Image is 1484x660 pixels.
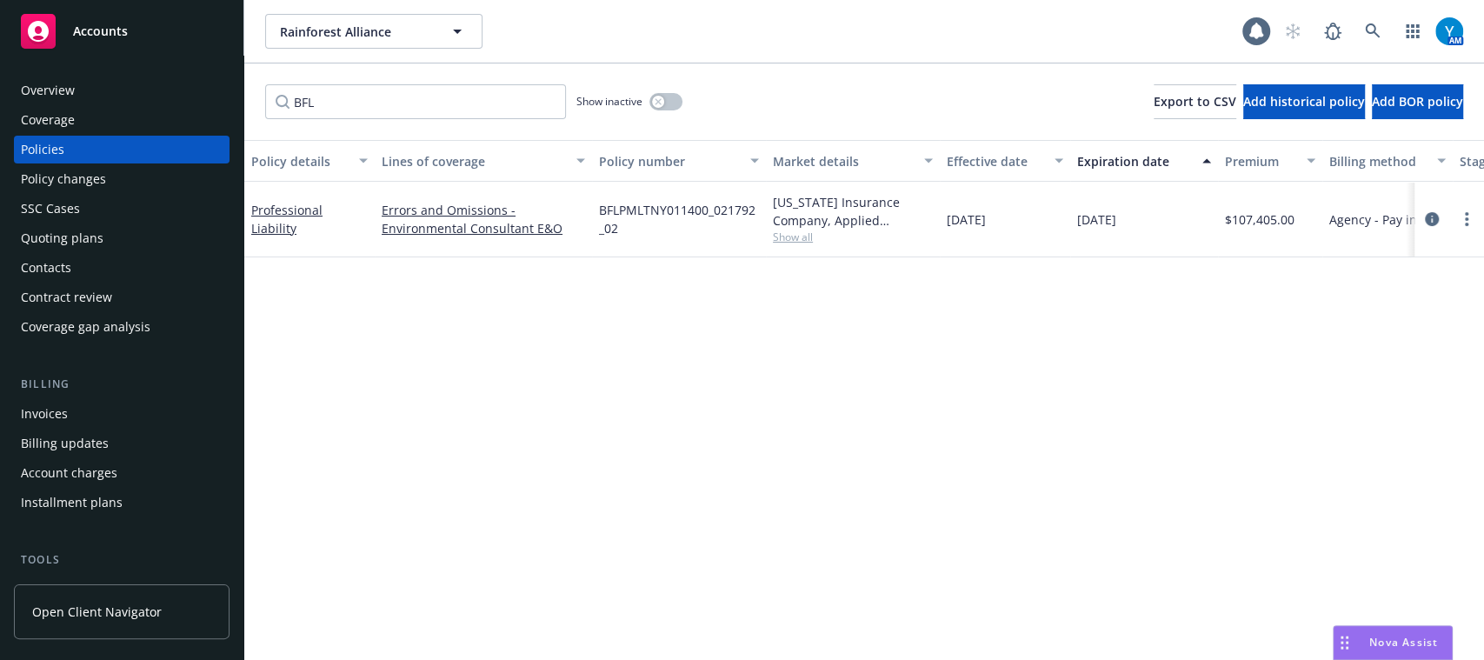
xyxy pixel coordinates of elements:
[1275,14,1310,49] a: Start snowing
[1456,209,1477,230] a: more
[1334,626,1355,659] div: Drag to move
[265,14,482,49] button: Rainforest Alliance
[14,459,230,487] a: Account charges
[592,140,766,182] button: Policy number
[1372,84,1463,119] button: Add BOR policy
[947,152,1044,170] div: Effective date
[1225,152,1296,170] div: Premium
[1369,635,1438,650] span: Nova Assist
[251,152,349,170] div: Policy details
[14,430,230,457] a: Billing updates
[1372,93,1463,110] span: Add BOR policy
[14,400,230,428] a: Invoices
[251,202,323,237] a: Professional Liability
[773,230,933,244] span: Show all
[14,224,230,252] a: Quoting plans
[599,201,759,237] span: BFLPMLTNY011400_021792_02
[1329,152,1427,170] div: Billing method
[382,201,585,237] a: Errors and Omissions - Environmental Consultant E&O
[14,254,230,282] a: Contacts
[21,313,150,341] div: Coverage gap analysis
[14,195,230,223] a: SSC Cases
[21,165,106,193] div: Policy changes
[21,77,75,104] div: Overview
[14,551,230,569] div: Tools
[773,193,933,230] div: [US_STATE] Insurance Company, Applied Underwriters, CRC Group
[280,23,430,41] span: Rainforest Alliance
[14,106,230,134] a: Coverage
[1421,209,1442,230] a: circleInformation
[21,489,123,517] div: Installment plans
[14,283,230,311] a: Contract review
[21,106,75,134] div: Coverage
[1154,84,1236,119] button: Export to CSV
[1329,210,1440,229] span: Agency - Pay in full
[1225,210,1294,229] span: $107,405.00
[21,430,109,457] div: Billing updates
[14,313,230,341] a: Coverage gap analysis
[21,224,103,252] div: Quoting plans
[940,140,1070,182] button: Effective date
[14,376,230,393] div: Billing
[1395,14,1430,49] a: Switch app
[73,24,128,38] span: Accounts
[599,152,740,170] div: Policy number
[1154,93,1236,110] span: Export to CSV
[14,165,230,193] a: Policy changes
[265,84,566,119] input: Filter by keyword...
[21,254,71,282] div: Contacts
[32,603,162,621] span: Open Client Navigator
[773,152,914,170] div: Market details
[14,489,230,517] a: Installment plans
[14,77,230,104] a: Overview
[947,210,986,229] span: [DATE]
[576,94,642,109] span: Show inactive
[21,195,80,223] div: SSC Cases
[382,152,566,170] div: Lines of coverage
[21,459,117,487] div: Account charges
[244,140,375,182] button: Policy details
[1077,210,1116,229] span: [DATE]
[1355,14,1390,49] a: Search
[1070,140,1218,182] button: Expiration date
[1218,140,1322,182] button: Premium
[1333,625,1453,660] button: Nova Assist
[1243,84,1365,119] button: Add historical policy
[21,400,68,428] div: Invoices
[1315,14,1350,49] a: Report a Bug
[766,140,940,182] button: Market details
[1077,152,1192,170] div: Expiration date
[14,136,230,163] a: Policies
[21,283,112,311] div: Contract review
[1322,140,1453,182] button: Billing method
[1435,17,1463,45] img: photo
[21,136,64,163] div: Policies
[1243,93,1365,110] span: Add historical policy
[375,140,592,182] button: Lines of coverage
[14,7,230,56] a: Accounts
